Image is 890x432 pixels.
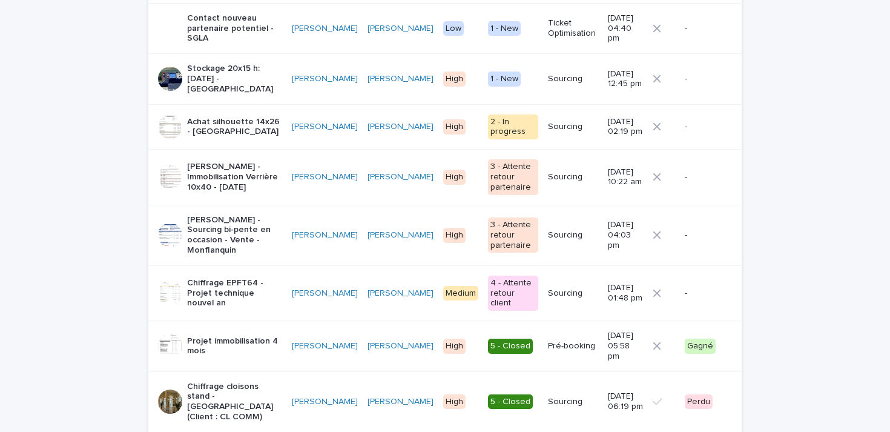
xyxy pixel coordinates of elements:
div: 4 - Attente retour client [488,276,538,311]
p: [DATE] 06:19 pm [608,391,643,412]
p: Projet immobilisation 4 mois [187,336,282,357]
p: [DATE] 12:45 pm [608,69,643,90]
p: Chiffrage cloisons stand - [GEOGRAPHIC_DATA] (Client : CL COMM) [187,382,282,422]
p: [DATE] 02:19 pm [608,117,643,138]
div: 3 - Attente retour partenaire [488,218,538,253]
p: Sourcing [548,74,598,84]
div: 2 - In progress [488,115,538,140]
p: Stockage 20x15 h:[DATE] - [GEOGRAPHIC_DATA] [187,64,282,94]
tr: Projet immobilisation 4 mois[PERSON_NAME] [PERSON_NAME] High5 - ClosedPré-booking[DATE] 05:58 pmG... [148,321,742,371]
p: Chiffrage EPFT64 - Projet technique nouvel an [187,278,282,308]
a: [PERSON_NAME] [292,24,358,34]
p: [DATE] 04:40 pm [608,13,643,44]
a: [PERSON_NAME] [292,288,358,299]
a: [PERSON_NAME] [292,122,358,132]
div: 5 - Closed [488,394,533,410]
div: High [443,228,466,243]
div: 5 - Closed [488,339,533,354]
p: Achat silhouette 14x26 - [GEOGRAPHIC_DATA] [187,117,282,138]
p: [PERSON_NAME] - Sourcing bi-pente en occasion - Vente - Monflanquin [187,215,282,256]
p: [DATE] 10:22 am [608,167,643,188]
tr: Stockage 20x15 h:[DATE] - [GEOGRAPHIC_DATA][PERSON_NAME] [PERSON_NAME] High1 - NewSourcing[DATE] ... [148,54,742,104]
tr: Chiffrage EPFT64 - Projet technique nouvel an[PERSON_NAME] [PERSON_NAME] Medium4 - Attente retour... [148,265,742,321]
tr: Contact nouveau partenaire potentiel - SGLA[PERSON_NAME] [PERSON_NAME] Low1 - NewTicket Optimisat... [148,3,742,53]
a: [PERSON_NAME] [292,230,358,241]
a: [PERSON_NAME] [292,341,358,351]
div: High [443,339,466,354]
a: [PERSON_NAME] [368,172,433,182]
p: - [685,24,722,34]
p: Sourcing [548,172,598,182]
p: - [685,288,722,299]
div: Perdu [685,394,713,410]
a: [PERSON_NAME] [368,230,433,241]
div: High [443,394,466,410]
a: [PERSON_NAME] [368,288,433,299]
div: 1 - New [488,21,521,36]
a: [PERSON_NAME] [368,122,433,132]
p: Ticket Optimisation [548,18,598,39]
p: - [685,230,722,241]
a: [PERSON_NAME] [292,397,358,407]
p: - [685,74,722,84]
p: Sourcing [548,122,598,132]
p: Contact nouveau partenaire potentiel - SGLA [187,13,282,44]
div: 1 - New [488,71,521,87]
p: [DATE] 04:03 pm [608,220,643,250]
p: [PERSON_NAME] - Immobilisation Verrière 10x40 - [DATE] [187,162,282,192]
div: Gagné [685,339,716,354]
div: 3 - Attente retour partenaire [488,159,538,194]
div: High [443,71,466,87]
a: [PERSON_NAME] [368,24,433,34]
p: Sourcing [548,397,598,407]
p: [DATE] 01:48 pm [608,283,643,304]
div: High [443,170,466,185]
a: [PERSON_NAME] [292,172,358,182]
p: - [685,122,722,132]
p: - [685,172,722,182]
tr: [PERSON_NAME] - Sourcing bi-pente en occasion - Vente - Monflanquin[PERSON_NAME] [PERSON_NAME] Hi... [148,205,742,265]
a: [PERSON_NAME] [368,341,433,351]
tr: Achat silhouette 14x26 - [GEOGRAPHIC_DATA][PERSON_NAME] [PERSON_NAME] High2 - In progressSourcing... [148,104,742,150]
p: Sourcing [548,230,598,241]
div: Medium [443,286,478,301]
p: [DATE] 05:58 pm [608,331,643,361]
tr: [PERSON_NAME] - Immobilisation Verrière 10x40 - [DATE][PERSON_NAME] [PERSON_NAME] High3 - Attente... [148,150,742,205]
p: Pré-booking [548,341,598,351]
a: [PERSON_NAME] [368,74,433,84]
div: Low [443,21,464,36]
tr: Chiffrage cloisons stand - [GEOGRAPHIC_DATA] (Client : CL COMM)[PERSON_NAME] [PERSON_NAME] High5 ... [148,371,742,432]
a: [PERSON_NAME] [368,397,433,407]
div: High [443,119,466,135]
a: [PERSON_NAME] [292,74,358,84]
p: Sourcing [548,288,598,299]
